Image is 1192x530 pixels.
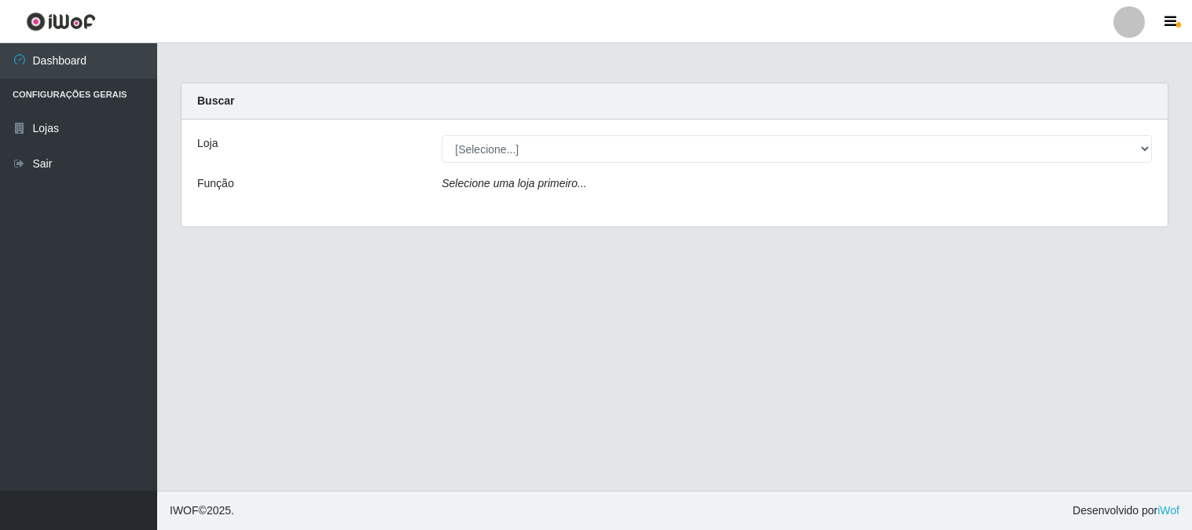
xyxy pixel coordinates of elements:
[197,94,234,107] strong: Buscar
[1073,502,1179,519] span: Desenvolvido por
[197,175,234,192] label: Função
[197,135,218,152] label: Loja
[170,502,234,519] span: © 2025 .
[1157,504,1179,517] a: iWof
[442,177,586,190] i: Selecione uma loja primeiro...
[26,12,96,31] img: CoreUI Logo
[170,504,199,517] span: IWOF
